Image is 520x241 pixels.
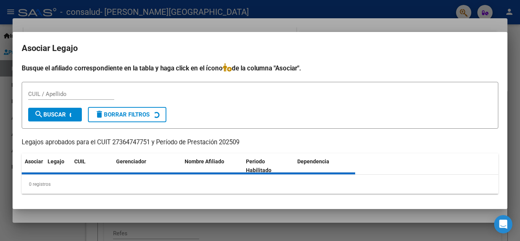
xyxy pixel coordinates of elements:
span: Buscar [34,111,66,118]
h2: Asociar Legajo [22,41,498,56]
span: Asociar [25,158,43,164]
datatable-header-cell: Nombre Afiliado [182,153,243,179]
datatable-header-cell: Legajo [45,153,71,179]
span: Nombre Afiliado [185,158,224,164]
span: Periodo Habilitado [246,158,271,173]
button: Buscar [28,108,82,121]
datatable-header-cell: CUIL [71,153,113,179]
mat-icon: search [34,110,43,119]
h4: Busque el afiliado correspondiente en la tabla y haga click en el ícono de la columna "Asociar". [22,63,498,73]
div: Open Intercom Messenger [494,215,512,233]
datatable-header-cell: Asociar [22,153,45,179]
button: Borrar Filtros [88,107,166,122]
datatable-header-cell: Gerenciador [113,153,182,179]
span: Dependencia [297,158,329,164]
span: CUIL [74,158,86,164]
datatable-header-cell: Periodo Habilitado [243,153,294,179]
p: Legajos aprobados para el CUIT 27364747751 y Período de Prestación 202509 [22,138,498,147]
mat-icon: delete [95,110,104,119]
div: 0 registros [22,175,498,194]
datatable-header-cell: Dependencia [294,153,356,179]
span: Legajo [48,158,64,164]
span: Gerenciador [116,158,146,164]
span: Borrar Filtros [95,111,150,118]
